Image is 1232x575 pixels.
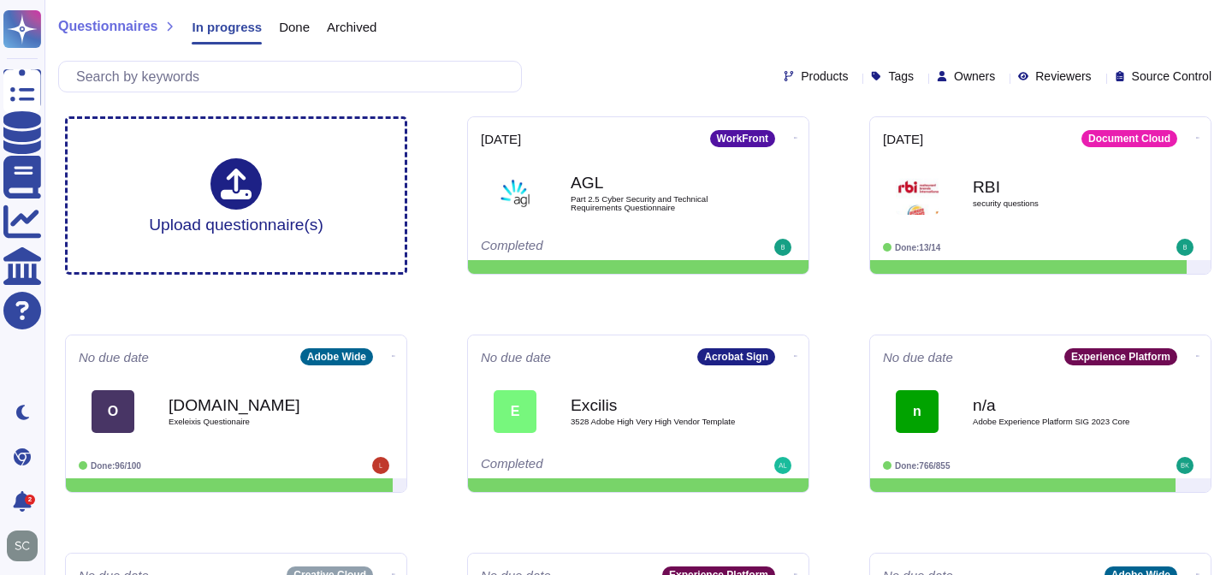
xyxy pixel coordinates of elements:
[883,351,953,364] span: No due date
[169,418,340,426] span: Exeleixis Questionaire
[68,62,521,92] input: Search by keywords
[25,495,35,505] div: 2
[279,21,310,33] span: Done
[372,457,389,474] img: user
[895,461,951,471] span: Done: 766/855
[3,527,50,565] button: user
[327,21,376,33] span: Archived
[494,172,536,215] img: Logo
[7,531,38,561] img: user
[494,390,536,433] div: E
[973,179,1144,195] b: RBI
[192,21,262,33] span: In progress
[1176,457,1193,474] img: user
[895,243,940,252] span: Done: 13/14
[571,397,742,413] b: Excilis
[954,70,995,82] span: Owners
[774,239,791,256] img: user
[149,158,323,233] div: Upload questionnaire(s)
[571,418,742,426] span: 3528 Adobe High Very High Vendor Template
[801,70,848,82] span: Products
[697,348,775,365] div: Acrobat Sign
[973,418,1144,426] span: Adobe Experience Platform SIG 2023 Core
[888,70,914,82] span: Tags
[169,397,340,413] b: [DOMAIN_NAME]
[481,351,551,364] span: No due date
[1132,70,1211,82] span: Source Control
[1176,239,1193,256] img: user
[571,195,742,211] span: Part 2.5 Cyber Security and Technical Requirements Questionnaire
[896,390,939,433] div: n
[883,133,923,145] span: [DATE]
[481,457,690,474] div: Completed
[58,20,157,33] span: Questionnaires
[91,461,141,471] span: Done: 96/100
[481,239,690,256] div: Completed
[774,457,791,474] img: user
[79,351,149,364] span: No due date
[481,133,521,145] span: [DATE]
[710,130,775,147] div: WorkFront
[973,397,1144,413] b: n/a
[1081,130,1177,147] div: Document Cloud
[1035,70,1091,82] span: Reviewers
[1064,348,1177,365] div: Experience Platform
[300,348,373,365] div: Adobe Wide
[896,172,939,215] img: Logo
[973,199,1144,208] span: security questions
[92,390,134,433] div: O
[571,175,742,191] b: AGL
